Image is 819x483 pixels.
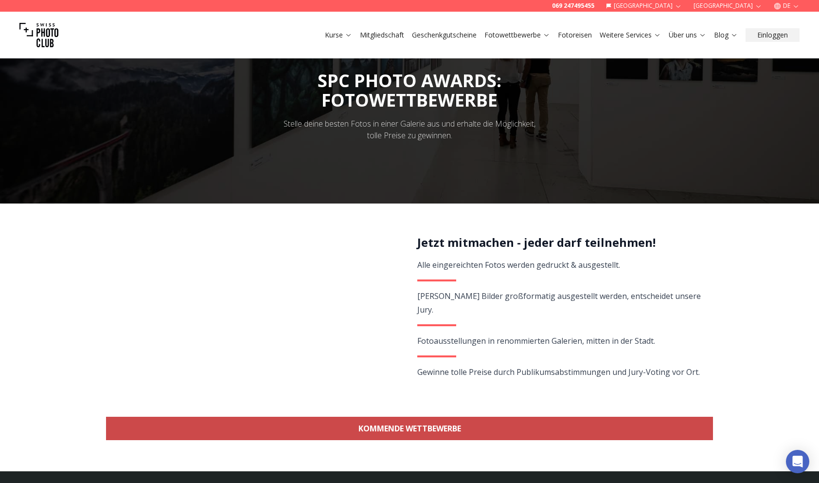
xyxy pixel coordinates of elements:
[746,28,800,42] button: Einloggen
[360,30,404,40] a: Mitgliedschaft
[417,260,620,270] span: Alle eingereichten Fotos werden gedruckt & ausgestellt.
[554,28,596,42] button: Fotoreisen
[356,28,408,42] button: Mitgliedschaft
[484,30,550,40] a: Fotowettbewerbe
[277,118,542,141] div: Stelle deine besten Fotos in einer Galerie aus und erhalte die Möglichkeit, tolle Preise zu gewin...
[325,30,352,40] a: Kurse
[481,28,554,42] button: Fotowettbewerbe
[714,30,738,40] a: Blog
[786,450,809,473] div: Open Intercom Messenger
[318,91,501,110] div: FOTOWETTBEWERBE
[669,30,706,40] a: Über uns
[600,30,661,40] a: Weitere Services
[558,30,592,40] a: Fotoreisen
[417,291,701,315] span: [PERSON_NAME] Bilder großformatig ausgestellt werden, entscheidet unsere Jury.
[665,28,710,42] button: Über uns
[552,2,594,10] a: 069 247495455
[596,28,665,42] button: Weitere Services
[710,28,742,42] button: Blog
[19,16,58,55] img: Swiss photo club
[321,28,356,42] button: Kurse
[408,28,481,42] button: Geschenkgutscheine
[412,30,477,40] a: Geschenkgutscheine
[417,367,700,377] span: Gewinne tolle Preise durch Publikumsabstimmungen und Jury-Voting vor Ort.
[318,69,501,110] span: SPC PHOTO AWARDS:
[106,417,713,440] a: KOMMENDE WETTBEWERBE
[417,335,655,346] span: Fotoausstellungen in renommierten Galerien, mitten in der Stadt.
[417,235,702,250] h2: Jetzt mitmachen - jeder darf teilnehmen!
